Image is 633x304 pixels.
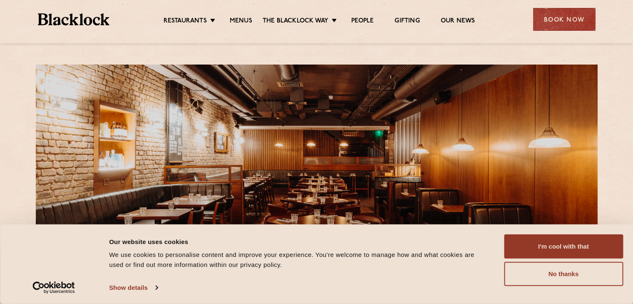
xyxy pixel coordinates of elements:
[230,17,252,26] a: Menus
[164,17,207,26] a: Restaurants
[395,17,420,26] a: Gifting
[441,17,475,26] a: Our News
[38,13,110,25] img: BL_Textured_Logo-footer-cropped.svg
[109,250,485,270] div: We use cookies to personalise content and improve your experience. You're welcome to manage how a...
[351,17,374,26] a: People
[533,8,596,31] div: Book Now
[17,282,90,294] a: Usercentrics Cookiebot - opens in a new window
[504,262,623,286] button: No thanks
[109,282,157,294] a: Show details
[109,237,485,247] div: Our website uses cookies
[263,17,328,26] a: The Blacklock Way
[504,234,623,259] button: I'm cool with that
